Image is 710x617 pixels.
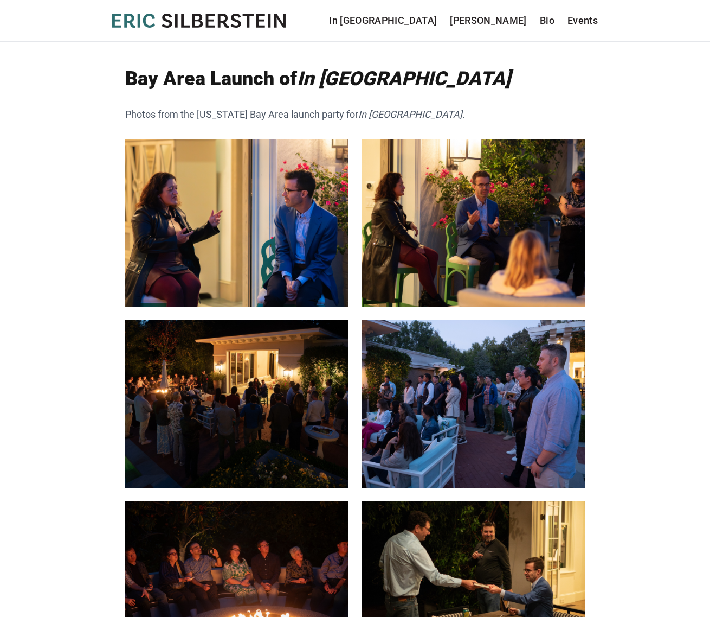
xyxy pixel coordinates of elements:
[567,13,598,28] a: Events
[540,13,554,28] a: Bio
[358,109,462,120] em: In [GEOGRAPHIC_DATA]
[362,320,585,488] img: In Berlin Bay Area launch party
[450,13,527,28] a: [PERSON_NAME]
[329,13,437,28] a: In [GEOGRAPHIC_DATA]
[125,68,585,90] h1: Bay Area Launch of
[125,320,348,488] img: In Berlin Bay Area launch party
[362,139,585,307] img: Cindy Alvarez and Eric Silberstein discuss In Berlin
[125,139,348,307] img: Cindy Alvarez and Eric Silberstein discuss In Berlin
[297,67,511,90] em: In [GEOGRAPHIC_DATA]
[125,107,541,122] p: Photos from the [US_STATE] Bay Area launch party for .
